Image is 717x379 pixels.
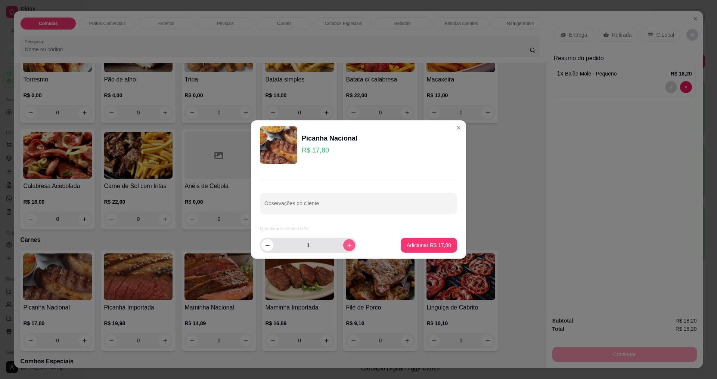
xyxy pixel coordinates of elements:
[261,239,273,251] button: decrease-product-quantity
[264,203,453,210] input: Observações do cliente
[401,238,457,253] button: Adicionar R$ 17,80
[260,126,297,164] img: product-image
[302,133,357,144] div: Picanha Nacional
[407,241,451,249] p: Adicionar R$ 17,80
[343,239,355,251] button: increase-product-quantity
[302,145,357,155] p: R$ 17,80
[260,226,457,232] article: Quantidade mínima 0.2x
[453,122,465,134] button: Close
